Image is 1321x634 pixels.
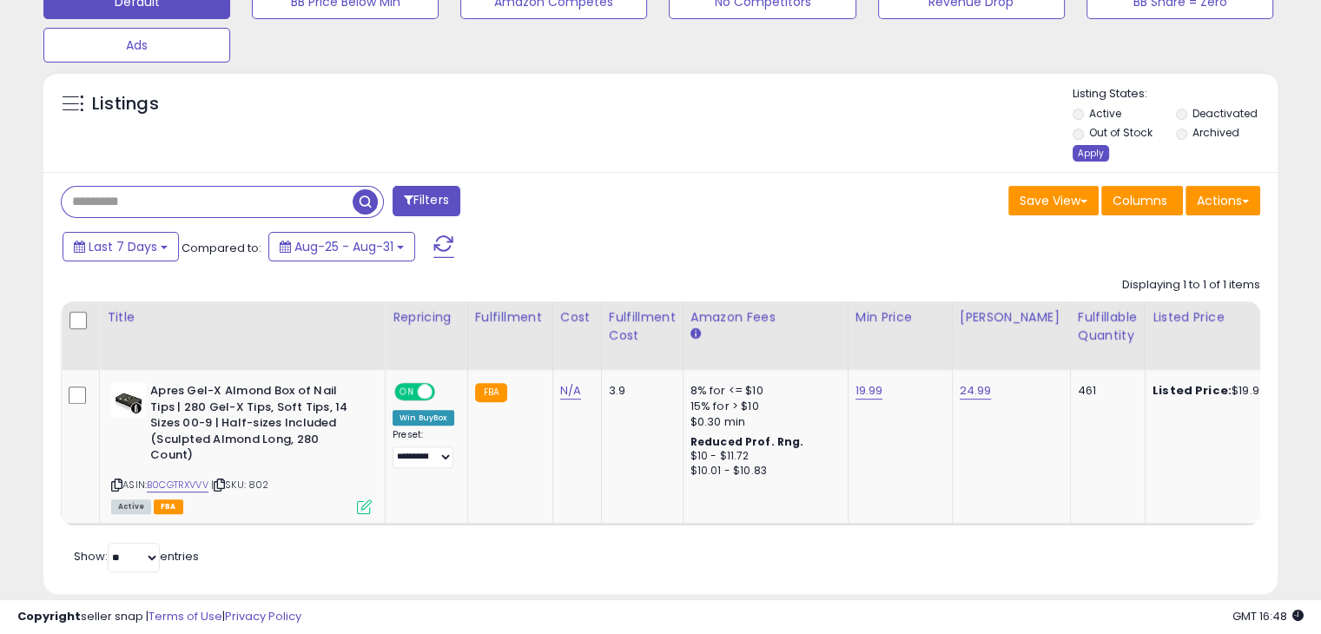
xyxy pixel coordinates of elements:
[855,308,945,327] div: Min Price
[1101,186,1183,215] button: Columns
[1122,277,1260,294] div: Displaying 1 to 1 of 1 items
[393,186,460,216] button: Filters
[147,478,208,492] a: B0CGTRXVVV
[1186,186,1260,215] button: Actions
[393,308,460,327] div: Repricing
[111,383,372,512] div: ASIN:
[393,410,454,426] div: Win BuyBox
[1153,383,1297,399] div: $19.99
[111,499,151,514] span: All listings currently available for purchase on Amazon
[690,464,835,479] div: $10.01 - $10.83
[63,232,179,261] button: Last 7 Days
[1078,383,1132,399] div: 461
[960,308,1063,327] div: [PERSON_NAME]
[690,434,804,449] b: Reduced Prof. Rng.
[690,399,835,414] div: 15% for > $10
[1192,125,1238,140] label: Archived
[560,382,581,400] a: N/A
[154,499,183,514] span: FBA
[960,382,992,400] a: 24.99
[396,385,418,400] span: ON
[475,308,545,327] div: Fulfillment
[149,608,222,624] a: Terms of Use
[393,429,454,468] div: Preset:
[690,449,835,464] div: $10 - $11.72
[43,28,230,63] button: Ads
[690,327,701,342] small: Amazon Fees.
[855,382,883,400] a: 19.99
[92,92,159,116] h5: Listings
[560,308,594,327] div: Cost
[89,238,157,255] span: Last 7 Days
[150,383,361,468] b: Apres Gel-X Almond Box of Nail Tips | 280 Gel-X Tips, Soft Tips, 14 Sizes 00-9 | Half-sizes Inclu...
[74,548,199,565] span: Show: entries
[211,478,269,492] span: | SKU: 802
[609,308,676,345] div: Fulfillment Cost
[1153,308,1303,327] div: Listed Price
[1073,86,1278,102] p: Listing States:
[268,232,415,261] button: Aug-25 - Aug-31
[1232,608,1304,624] span: 2025-09-8 16:48 GMT
[182,240,261,256] span: Compared to:
[1008,186,1099,215] button: Save View
[294,238,393,255] span: Aug-25 - Aug-31
[475,383,507,402] small: FBA
[690,414,835,430] div: $0.30 min
[1089,125,1153,140] label: Out of Stock
[107,308,378,327] div: Title
[1078,308,1138,345] div: Fulfillable Quantity
[225,608,301,624] a: Privacy Policy
[17,608,81,624] strong: Copyright
[1153,382,1232,399] b: Listed Price:
[609,383,670,399] div: 3.9
[690,308,841,327] div: Amazon Fees
[690,383,835,399] div: 8% for <= $10
[17,609,301,625] div: seller snap | |
[433,385,460,400] span: OFF
[111,383,146,418] img: 31yI58xu2rL._SL40_.jpg
[1113,192,1167,209] span: Columns
[1089,106,1121,121] label: Active
[1073,145,1109,162] div: Apply
[1192,106,1257,121] label: Deactivated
